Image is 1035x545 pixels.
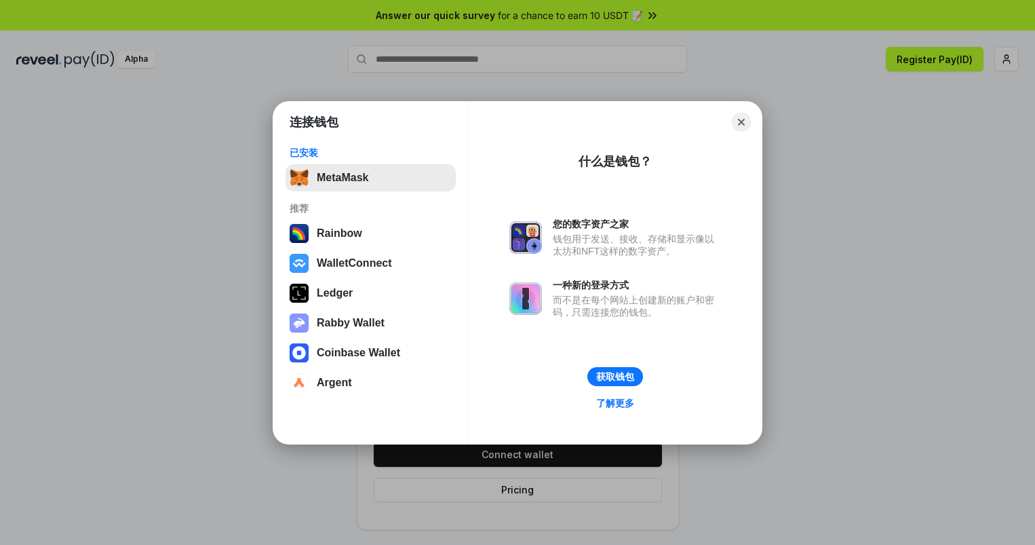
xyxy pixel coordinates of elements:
button: 获取钱包 [587,367,643,386]
a: 了解更多 [588,394,642,412]
img: svg+xml,%3Csvg%20width%3D%2228%22%20height%3D%2228%22%20viewBox%3D%220%200%2028%2028%22%20fill%3D... [290,254,309,273]
button: Rainbow [286,220,456,247]
div: 什么是钱包？ [579,153,652,170]
button: Argent [286,369,456,396]
button: Rabby Wallet [286,309,456,337]
img: svg+xml,%3Csvg%20width%3D%2228%22%20height%3D%2228%22%20viewBox%3D%220%200%2028%2028%22%20fill%3D... [290,373,309,392]
img: svg+xml,%3Csvg%20xmlns%3D%22http%3A%2F%2Fwww.w3.org%2F2000%2Fsvg%22%20fill%3D%22none%22%20viewBox... [509,282,542,315]
div: Coinbase Wallet [317,347,400,359]
button: Ledger [286,280,456,307]
div: 了解更多 [596,397,634,409]
img: svg+xml,%3Csvg%20width%3D%2228%22%20height%3D%2228%22%20viewBox%3D%220%200%2028%2028%22%20fill%3D... [290,343,309,362]
h1: 连接钱包 [290,114,338,130]
button: WalletConnect [286,250,456,277]
div: 而不是在每个网站上创建新的账户和密码，只需连接您的钱包。 [553,294,721,318]
div: MetaMask [317,172,368,184]
div: 您的数字资产之家 [553,218,721,230]
button: MetaMask [286,164,456,191]
img: svg+xml,%3Csvg%20fill%3D%22none%22%20height%3D%2233%22%20viewBox%3D%220%200%2035%2033%22%20width%... [290,168,309,187]
div: Rainbow [317,227,362,240]
div: Argent [317,377,352,389]
img: svg+xml,%3Csvg%20xmlns%3D%22http%3A%2F%2Fwww.w3.org%2F2000%2Fsvg%22%20fill%3D%22none%22%20viewBox... [290,314,309,333]
div: 一种新的登录方式 [553,279,721,291]
div: 钱包用于发送、接收、存储和显示像以太坊和NFT这样的数字资产。 [553,233,721,257]
div: WalletConnect [317,257,392,269]
img: svg+xml,%3Csvg%20width%3D%22120%22%20height%3D%22120%22%20viewBox%3D%220%200%20120%20120%22%20fil... [290,224,309,243]
div: 推荐 [290,202,452,214]
button: Close [732,113,751,132]
img: svg+xml,%3Csvg%20xmlns%3D%22http%3A%2F%2Fwww.w3.org%2F2000%2Fsvg%22%20width%3D%2228%22%20height%3... [290,284,309,303]
div: Ledger [317,287,353,299]
div: 获取钱包 [596,371,634,383]
img: svg+xml,%3Csvg%20xmlns%3D%22http%3A%2F%2Fwww.w3.org%2F2000%2Fsvg%22%20fill%3D%22none%22%20viewBox... [509,221,542,254]
button: Coinbase Wallet [286,339,456,367]
div: Rabby Wallet [317,317,385,329]
div: 已安装 [290,147,452,159]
